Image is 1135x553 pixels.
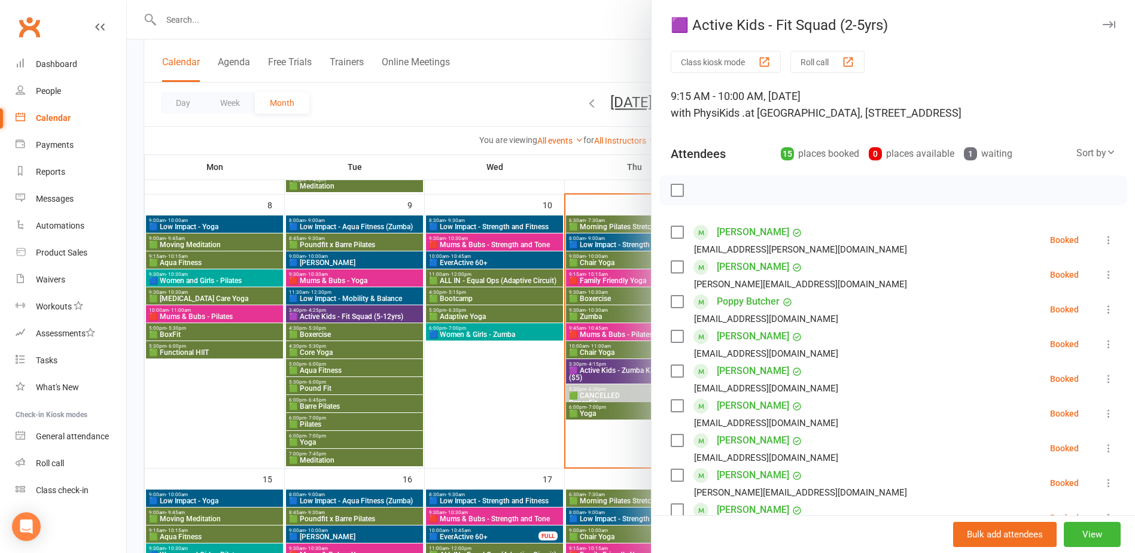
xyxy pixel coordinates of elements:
[694,450,838,466] div: [EMAIL_ADDRESS][DOMAIN_NAME]
[16,293,126,320] a: Workouts
[1050,409,1079,418] div: Booked
[1064,522,1121,547] button: View
[717,361,789,381] a: [PERSON_NAME]
[16,132,126,159] a: Payments
[16,450,126,477] a: Roll call
[36,382,79,392] div: What's New
[869,145,954,162] div: places available
[36,275,65,284] div: Waivers
[1076,145,1116,161] div: Sort by
[1050,236,1079,244] div: Booked
[671,107,745,119] span: with PhysiKids .
[790,51,865,73] button: Roll call
[717,257,789,276] a: [PERSON_NAME]
[694,311,838,327] div: [EMAIL_ADDRESS][DOMAIN_NAME]
[964,145,1012,162] div: waiting
[717,431,789,450] a: [PERSON_NAME]
[671,88,1116,121] div: 9:15 AM - 10:00 AM, [DATE]
[1050,375,1079,383] div: Booked
[16,239,126,266] a: Product Sales
[16,477,126,504] a: Class kiosk mode
[1050,305,1079,314] div: Booked
[36,113,71,123] div: Calendar
[953,522,1057,547] button: Bulk add attendees
[694,242,907,257] div: [EMAIL_ADDRESS][PERSON_NAME][DOMAIN_NAME]
[745,107,961,119] span: at [GEOGRAPHIC_DATA], [STREET_ADDRESS]
[781,145,859,162] div: places booked
[36,140,74,150] div: Payments
[16,105,126,132] a: Calendar
[16,186,126,212] a: Messages
[16,423,126,450] a: General attendance kiosk mode
[16,51,126,78] a: Dashboard
[16,159,126,186] a: Reports
[694,346,838,361] div: [EMAIL_ADDRESS][DOMAIN_NAME]
[16,374,126,401] a: What's New
[694,276,907,292] div: [PERSON_NAME][EMAIL_ADDRESS][DOMAIN_NAME]
[1050,513,1079,522] div: Booked
[694,381,838,396] div: [EMAIL_ADDRESS][DOMAIN_NAME]
[717,223,789,242] a: [PERSON_NAME]
[16,320,126,347] a: Assessments
[12,512,41,541] div: Open Intercom Messenger
[671,51,781,73] button: Class kiosk mode
[36,59,77,69] div: Dashboard
[694,415,838,431] div: [EMAIL_ADDRESS][DOMAIN_NAME]
[16,78,126,105] a: People
[717,327,789,346] a: [PERSON_NAME]
[717,500,789,519] a: [PERSON_NAME]
[36,86,61,96] div: People
[36,485,89,495] div: Class check-in
[36,458,64,468] div: Roll call
[14,12,44,42] a: Clubworx
[671,145,726,162] div: Attendees
[36,432,109,441] div: General attendance
[652,17,1135,34] div: 🟪 Active Kids - Fit Squad (2-5yrs)
[869,147,882,160] div: 0
[16,212,126,239] a: Automations
[36,167,65,177] div: Reports
[1050,479,1079,487] div: Booked
[717,466,789,485] a: [PERSON_NAME]
[717,292,780,311] a: Poppy Butcher
[694,485,907,500] div: [PERSON_NAME][EMAIL_ADDRESS][DOMAIN_NAME]
[16,347,126,374] a: Tasks
[1050,340,1079,348] div: Booked
[1050,444,1079,452] div: Booked
[964,147,977,160] div: 1
[36,248,87,257] div: Product Sales
[36,302,72,311] div: Workouts
[16,266,126,293] a: Waivers
[717,396,789,415] a: [PERSON_NAME]
[1050,271,1079,279] div: Booked
[36,329,95,338] div: Assessments
[36,355,57,365] div: Tasks
[36,221,84,230] div: Automations
[781,147,794,160] div: 15
[36,194,74,203] div: Messages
